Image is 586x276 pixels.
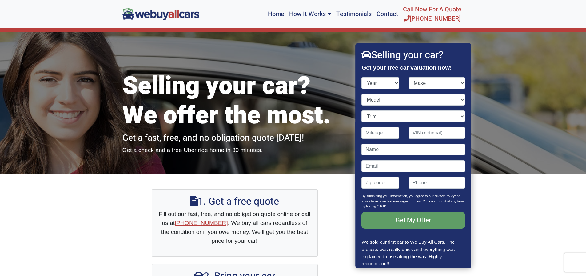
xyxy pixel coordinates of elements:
[158,210,311,245] p: Fill out our fast, free, and no obligation quote online or call us at . We buy all cars regardles...
[434,194,455,198] a: Privacy Policy
[122,146,347,155] p: Get a check and a free Uber ride home in 30 minutes.
[334,2,374,26] a: Testimonials
[122,71,347,130] h1: Selling your car? We offer the most.
[122,133,347,143] h2: Get a fast, free, and no obligation quote [DATE]!
[362,212,465,229] input: Get My Offer
[158,196,311,207] h2: 1. Get a free quote
[409,177,465,189] input: Phone
[362,64,452,71] strong: Get your free car valuation now!
[362,177,400,189] input: Zip code
[401,2,464,26] a: Call Now For A Quote[PHONE_NUMBER]
[409,127,465,139] input: VIN (optional)
[265,2,287,26] a: Home
[362,127,400,139] input: Mileage
[362,238,465,267] p: We sold our first car to We Buy All Cars. The process was really quick and everything was explain...
[362,49,465,61] h2: Selling your car?
[362,194,465,212] p: By submitting your information, you agree to our and agree to receive text messages from us. You ...
[122,8,199,20] img: We Buy All Cars in NJ logo
[362,144,465,155] input: Name
[287,2,333,26] a: How It Works
[362,160,465,172] input: Email
[374,2,401,26] a: Contact
[175,220,228,226] a: [PHONE_NUMBER]
[362,77,465,238] form: Contact form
